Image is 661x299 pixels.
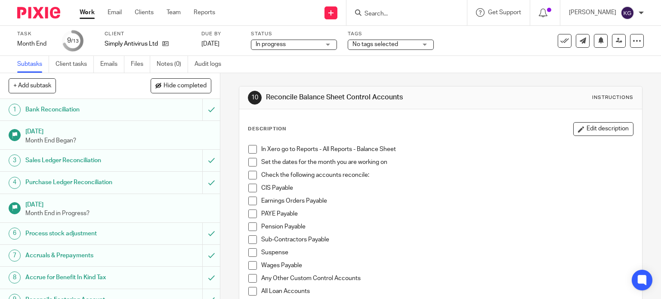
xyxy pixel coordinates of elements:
p: Set the dates for the month you are working on [261,158,633,166]
p: All Loan Accounts [261,287,633,296]
p: Pension Payable [261,222,633,231]
p: [PERSON_NAME] [569,8,616,17]
a: Emails [100,56,124,73]
p: Check the following accounts reconcile: [261,171,633,179]
div: 10 [248,91,262,105]
input: Search [364,10,441,18]
button: Hide completed [151,78,211,93]
div: 6 [9,228,21,240]
a: Work [80,8,95,17]
p: Simply Antivirus Ltd [105,40,158,48]
p: Any Other Custom Control Accounts [261,274,633,283]
p: Wages Payable [261,261,633,270]
h1: Reconcile Balance Sheet Control Accounts [266,93,459,102]
p: Month End in Progress? [25,209,211,218]
p: In Xero go to Reports - All Reports - Balance Sheet [261,145,633,154]
label: Tags [348,31,434,37]
a: Team [167,8,181,17]
p: Suspense [261,248,633,257]
div: 1 [9,104,21,116]
span: Hide completed [164,83,207,89]
p: Month End Began? [25,136,211,145]
label: Task [17,31,52,37]
span: Get Support [488,9,521,15]
p: Earnings Orders Payable [261,197,633,205]
button: + Add subtask [9,78,56,93]
a: Files [131,56,150,73]
p: CIS Payable [261,184,633,192]
h1: Accruals & Prepayments [25,249,138,262]
img: Pixie [17,7,60,18]
h1: [DATE] [25,198,211,209]
div: 8 [9,271,21,284]
label: Due by [201,31,240,37]
img: svg%3E [621,6,634,20]
p: Description [248,126,286,133]
a: Reports [194,8,215,17]
p: Sub-Contractors Payable [261,235,633,244]
div: 4 [9,177,21,189]
div: Instructions [592,94,633,101]
h1: Purchase Ledger Reconciliation [25,176,138,189]
label: Client [105,31,191,37]
small: /13 [71,39,79,43]
a: Email [108,8,122,17]
div: Month End [17,40,52,48]
a: Clients [135,8,154,17]
button: Edit description [573,122,633,136]
div: 3 [9,154,21,166]
h1: [DATE] [25,125,211,136]
span: [DATE] [201,41,219,47]
h1: Bank Reconciliation [25,103,138,116]
a: Subtasks [17,56,49,73]
h1: Sales Ledger Reconciliation [25,154,138,167]
div: 9 [67,36,79,46]
a: Audit logs [195,56,228,73]
a: Client tasks [56,56,94,73]
div: 7 [9,250,21,262]
a: Notes (0) [157,56,188,73]
label: Status [251,31,337,37]
p: PAYE Payable [261,210,633,218]
span: No tags selected [352,41,398,47]
span: In progress [256,41,286,47]
h1: Accrue for Benefit In Kind Tax [25,271,138,284]
h1: Process stock adjustment [25,227,138,240]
